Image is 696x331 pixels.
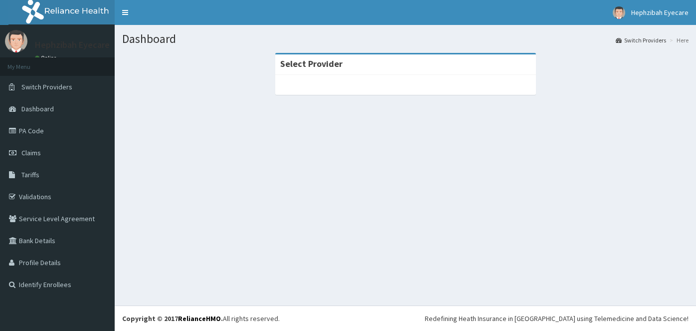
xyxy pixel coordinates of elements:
[616,36,666,44] a: Switch Providers
[21,82,72,91] span: Switch Providers
[115,306,696,331] footer: All rights reserved.
[21,148,41,157] span: Claims
[5,30,27,52] img: User Image
[631,8,689,17] span: Hephzibah Eyecare
[178,314,221,323] a: RelianceHMO
[21,104,54,113] span: Dashboard
[122,314,223,323] strong: Copyright © 2017 .
[35,54,59,61] a: Online
[122,32,689,45] h1: Dashboard
[280,58,343,69] strong: Select Provider
[21,170,39,179] span: Tariffs
[667,36,689,44] li: Here
[35,40,110,49] p: Hephzibah Eyecare
[425,314,689,324] div: Redefining Heath Insurance in [GEOGRAPHIC_DATA] using Telemedicine and Data Science!
[613,6,625,19] img: User Image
